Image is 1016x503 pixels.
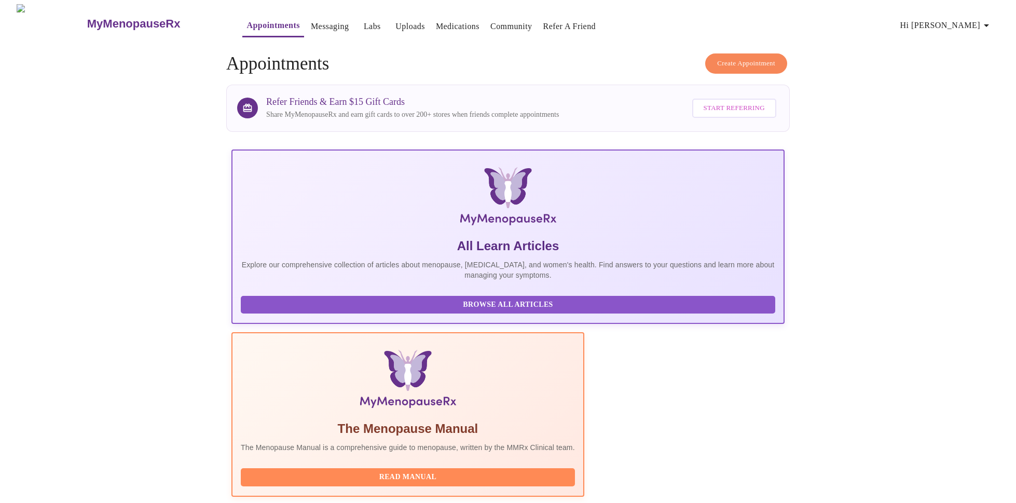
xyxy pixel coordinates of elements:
h5: All Learn Articles [241,238,775,254]
a: Read Manual [241,472,578,481]
span: Browse All Articles [251,298,765,311]
button: Medications [432,16,484,37]
button: Read Manual [241,468,575,486]
p: The Menopause Manual is a comprehensive guide to menopause, written by the MMRx Clinical team. [241,442,575,453]
a: Uploads [395,19,425,34]
span: Read Manual [251,471,565,484]
a: Refer a Friend [543,19,596,34]
p: Explore our comprehensive collection of articles about menopause, [MEDICAL_DATA], and women's hea... [241,260,775,280]
h3: Refer Friends & Earn $15 Gift Cards [266,97,559,107]
h4: Appointments [226,53,790,74]
button: Appointments [242,15,304,37]
a: Appointments [246,18,299,33]
a: Browse All Articles [241,300,778,308]
button: Community [486,16,537,37]
h3: MyMenopauseRx [87,17,181,31]
button: Labs [355,16,389,37]
button: Messaging [307,16,353,37]
a: Community [490,19,532,34]
a: Messaging [311,19,349,34]
img: MyMenopauseRx Logo [324,167,692,229]
a: MyMenopauseRx [86,6,222,42]
button: Uploads [391,16,429,37]
a: Start Referring [690,93,779,123]
h5: The Menopause Manual [241,420,575,437]
button: Refer a Friend [539,16,600,37]
button: Browse All Articles [241,296,775,314]
img: MyMenopauseRx Logo [17,4,86,43]
span: Start Referring [704,102,765,114]
a: Labs [364,19,381,34]
button: Create Appointment [705,53,787,74]
span: Create Appointment [717,58,775,70]
button: Hi [PERSON_NAME] [896,15,997,36]
a: Medications [436,19,479,34]
img: Menopause Manual [294,350,521,412]
p: Share MyMenopauseRx and earn gift cards to over 200+ stores when friends complete appointments [266,110,559,120]
span: Hi [PERSON_NAME] [900,18,993,33]
button: Start Referring [692,99,776,118]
